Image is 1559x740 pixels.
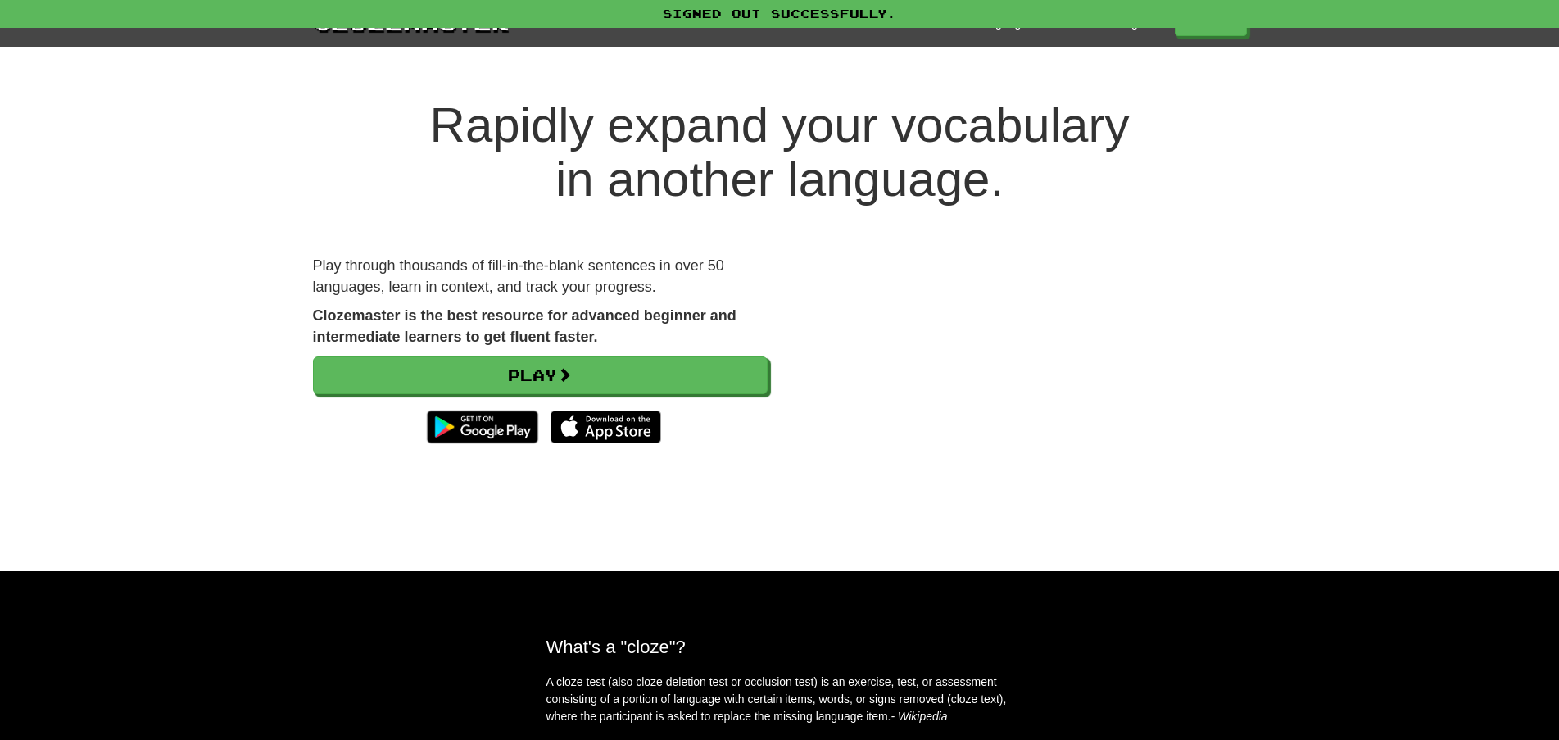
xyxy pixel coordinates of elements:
[313,256,768,297] p: Play through thousands of fill-in-the-blank sentences in over 50 languages, learn in context, and...
[313,356,768,394] a: Play
[313,307,736,345] strong: Clozemaster is the best resource for advanced beginner and intermediate learners to get fluent fa...
[419,402,546,452] img: Get it on Google Play
[551,411,661,443] img: Download_on_the_App_Store_Badge_US-UK_135x40-25178aeef6eb6b83b96f5f2d004eda3bffbb37122de64afbaef7...
[546,637,1013,657] h2: What's a "cloze"?
[891,710,948,723] em: - Wikipedia
[546,674,1013,725] p: A cloze test (also cloze deletion test or occlusion test) is an exercise, test, or assessment con...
